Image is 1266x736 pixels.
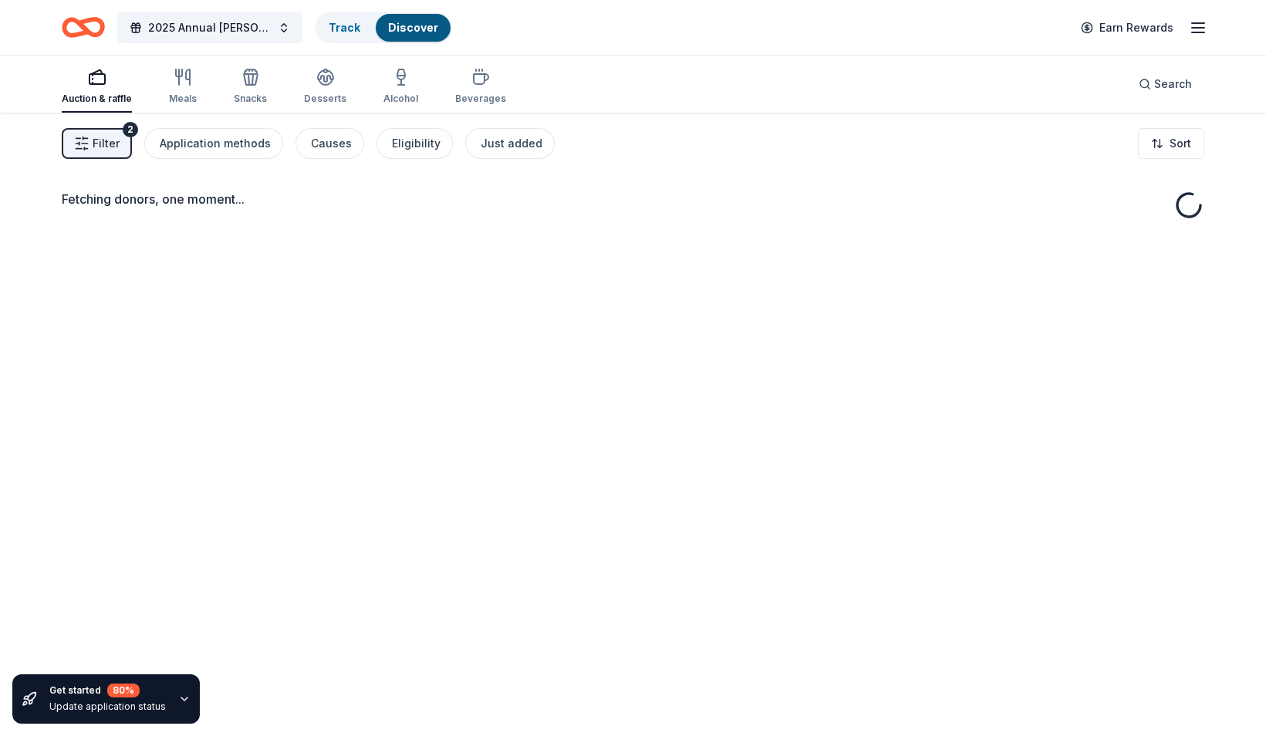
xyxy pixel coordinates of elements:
[1138,128,1204,159] button: Sort
[383,93,418,105] div: Alcohol
[1072,14,1183,42] a: Earn Rewards
[62,128,132,159] button: Filter2
[1170,134,1191,153] span: Sort
[234,93,267,105] div: Snacks
[455,93,506,105] div: Beverages
[481,134,542,153] div: Just added
[123,122,138,137] div: 2
[169,93,197,105] div: Meals
[107,684,140,697] div: 80 %
[169,62,197,113] button: Meals
[311,134,352,153] div: Causes
[160,134,271,153] div: Application methods
[93,134,120,153] span: Filter
[295,128,364,159] button: Causes
[62,190,1204,208] div: Fetching donors, one moment...
[144,128,283,159] button: Application methods
[234,62,267,113] button: Snacks
[1154,75,1192,93] span: Search
[388,21,438,34] a: Discover
[315,12,452,43] button: TrackDiscover
[304,62,346,113] button: Desserts
[117,12,302,43] button: 2025 Annual [PERSON_NAME] Fall Festival
[62,93,132,105] div: Auction & raffle
[49,684,166,697] div: Get started
[392,134,441,153] div: Eligibility
[62,9,105,46] a: Home
[455,62,506,113] button: Beverages
[62,62,132,113] button: Auction & raffle
[329,21,360,34] a: Track
[304,93,346,105] div: Desserts
[465,128,555,159] button: Just added
[49,701,166,713] div: Update application status
[148,19,272,37] span: 2025 Annual [PERSON_NAME] Fall Festival
[383,62,418,113] button: Alcohol
[376,128,453,159] button: Eligibility
[1126,69,1204,100] button: Search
